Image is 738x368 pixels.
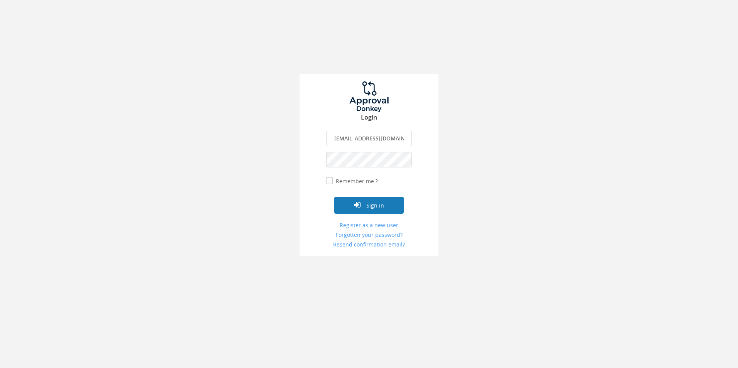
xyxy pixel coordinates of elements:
[334,177,378,185] label: Remember me ?
[334,197,404,214] button: Sign in
[340,81,398,112] img: logo.png
[326,241,412,248] a: Resend confirmation email?
[326,231,412,239] a: Forgotten your password?
[326,131,412,146] input: Enter your Email
[326,221,412,229] a: Register as a new user
[300,114,438,121] h3: Login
